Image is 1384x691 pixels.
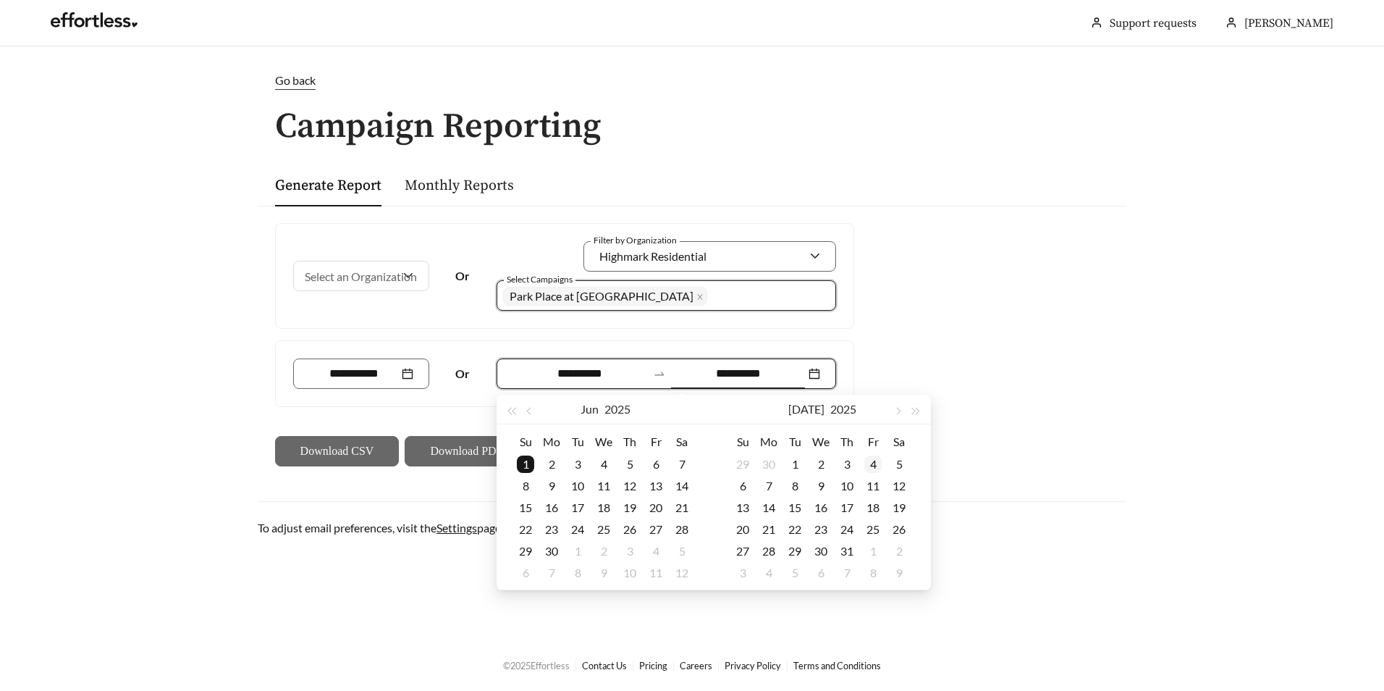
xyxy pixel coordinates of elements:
th: Mo [539,430,565,453]
div: 5 [786,564,803,582]
td: 2025-07-25 [860,519,886,540]
div: 28 [673,521,691,538]
div: 4 [760,564,777,582]
td: 2025-06-30 [539,540,565,562]
td: 2025-07-12 [886,475,912,497]
th: Th [617,430,643,453]
td: 2025-06-26 [617,519,643,540]
div: 18 [864,499,882,516]
div: 8 [569,564,586,582]
td: 2025-08-02 [886,540,912,562]
td: 2025-07-03 [834,453,860,475]
span: To adjust email preferences, visit the page. [258,521,503,535]
td: 2025-07-09 [808,475,834,497]
div: 7 [673,456,691,473]
div: 3 [734,564,751,582]
div: 11 [595,477,612,495]
div: 9 [890,564,908,582]
td: 2025-07-09 [591,562,617,584]
td: 2025-06-19 [617,497,643,519]
span: Highmark Residential [599,249,706,263]
div: 1 [569,543,586,560]
td: 2025-07-24 [834,519,860,540]
strong: Or [455,269,470,282]
div: 9 [595,564,612,582]
th: Sa [669,430,695,453]
td: 2025-07-26 [886,519,912,540]
td: 2025-07-17 [834,497,860,519]
td: 2025-06-30 [756,453,782,475]
td: 2025-07-01 [565,540,591,562]
div: 20 [734,521,751,538]
td: 2025-07-05 [669,540,695,562]
td: 2025-07-10 [834,475,860,497]
td: 2025-06-27 [643,519,669,540]
td: 2025-06-05 [617,453,643,475]
td: 2025-07-11 [643,562,669,584]
div: 30 [760,456,777,473]
td: 2025-06-07 [669,453,695,475]
th: Th [834,430,860,453]
div: 20 [647,499,664,516]
span: swap-right [653,367,666,380]
td: 2025-07-14 [756,497,782,519]
th: Su [512,430,539,453]
th: Su [730,430,756,453]
div: 4 [595,456,612,473]
td: 2025-07-01 [782,453,808,475]
strong: Or [455,367,470,380]
div: 11 [647,564,664,582]
div: 25 [864,521,882,538]
div: 1 [864,543,882,560]
td: 2025-07-16 [808,497,834,519]
th: Fr [860,430,886,453]
div: 2 [812,456,830,473]
span: to [653,367,666,380]
td: 2025-07-04 [643,540,669,562]
div: 11 [864,477,882,495]
td: 2025-06-08 [512,475,539,497]
td: 2025-07-06 [730,475,756,497]
td: 2025-06-11 [591,475,617,497]
div: 13 [734,499,751,516]
div: 29 [734,456,751,473]
td: 2025-06-14 [669,475,695,497]
td: 2025-08-01 [860,540,886,562]
span: Go back [275,73,316,87]
div: 16 [543,499,560,516]
div: 26 [621,521,638,538]
a: Pricing [639,660,667,671]
td: 2025-06-09 [539,475,565,497]
div: 27 [647,521,664,538]
th: Tu [565,430,591,453]
td: 2025-06-06 [643,453,669,475]
div: 17 [569,499,586,516]
button: Jun [581,395,599,424]
a: Careers [680,660,712,671]
div: 30 [812,543,830,560]
td: 2025-06-21 [669,497,695,519]
td: 2025-06-20 [643,497,669,519]
div: 6 [734,477,751,495]
a: Support requests [1110,16,1197,30]
div: 6 [647,456,664,473]
td: 2025-06-02 [539,453,565,475]
td: 2025-06-16 [539,497,565,519]
a: Privacy Policy [725,660,781,671]
div: 23 [812,521,830,538]
a: Monthly Reports [405,177,514,195]
div: 2 [890,543,908,560]
td: 2025-08-06 [808,562,834,584]
div: 24 [569,521,586,538]
div: 1 [786,456,803,473]
div: 12 [621,477,638,495]
div: 14 [673,477,691,495]
td: 2025-07-07 [539,562,565,584]
div: 17 [838,499,856,516]
td: 2025-06-12 [617,475,643,497]
td: 2025-07-08 [782,475,808,497]
div: 1 [517,456,534,473]
th: We [808,430,834,453]
button: [DATE] [788,395,824,424]
div: 6 [517,564,534,582]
